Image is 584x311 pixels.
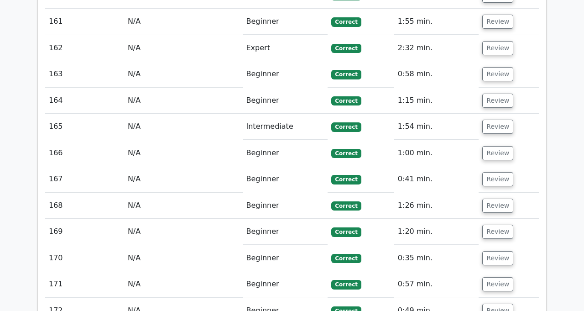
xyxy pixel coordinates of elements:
td: 1:54 min. [394,114,479,140]
span: Correct [331,201,361,211]
td: Beginner [243,271,328,297]
button: Review [482,120,513,134]
td: 1:15 min. [394,88,479,114]
span: Correct [331,17,361,26]
td: 164 [45,88,124,114]
td: N/A [124,88,243,114]
td: N/A [124,219,243,245]
td: Intermediate [243,114,328,140]
td: N/A [124,114,243,140]
td: N/A [124,166,243,192]
td: 163 [45,61,124,87]
td: N/A [124,193,243,219]
span: Correct [331,96,361,105]
td: 161 [45,9,124,35]
button: Review [482,277,513,291]
td: 1:20 min. [394,219,479,245]
td: N/A [124,140,243,166]
span: Correct [331,227,361,237]
button: Review [482,94,513,108]
span: Correct [331,254,361,263]
td: 0:41 min. [394,166,479,192]
td: N/A [124,271,243,297]
span: Correct [331,280,361,289]
td: 169 [45,219,124,245]
button: Review [482,199,513,213]
button: Review [482,41,513,55]
td: 0:35 min. [394,245,479,271]
span: Correct [331,44,361,53]
span: Correct [331,70,361,79]
td: N/A [124,245,243,271]
td: Beginner [243,61,328,87]
td: 165 [45,114,124,140]
td: 168 [45,193,124,219]
td: Beginner [243,245,328,271]
td: 1:55 min. [394,9,479,35]
td: 166 [45,140,124,166]
span: Correct [331,149,361,158]
span: Correct [331,122,361,132]
button: Review [482,67,513,81]
td: Beginner [243,9,328,35]
button: Review [482,172,513,186]
td: Beginner [243,88,328,114]
td: Beginner [243,166,328,192]
td: 1:00 min. [394,140,479,166]
td: Beginner [243,193,328,219]
button: Review [482,251,513,265]
td: 1:26 min. [394,193,479,219]
td: 167 [45,166,124,192]
td: 0:58 min. [394,61,479,87]
td: 171 [45,271,124,297]
button: Review [482,146,513,160]
td: 0:57 min. [394,271,479,297]
td: Beginner [243,140,328,166]
td: Beginner [243,219,328,245]
button: Review [482,15,513,29]
td: 2:32 min. [394,35,479,61]
td: 162 [45,35,124,61]
td: 170 [45,245,124,271]
td: Expert [243,35,328,61]
td: N/A [124,35,243,61]
td: N/A [124,9,243,35]
td: N/A [124,61,243,87]
span: Correct [331,175,361,184]
button: Review [482,225,513,239]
